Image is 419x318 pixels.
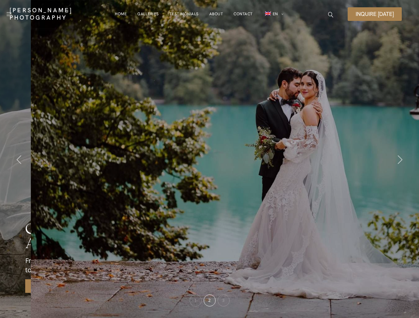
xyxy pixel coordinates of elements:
[348,7,402,21] a: Inquire [DATE]
[194,298,197,303] span: 1
[273,11,278,17] span: EN
[234,7,253,21] a: Contact
[265,12,271,16] img: EN
[10,7,83,21] a: [PERSON_NAME] Photography
[356,11,394,17] span: Inquire [DATE]
[170,7,199,21] a: Testimonials
[115,7,127,21] a: Home
[25,223,205,251] h2: Celebrate Your Love Amidst Lake Bled’s Magic
[208,298,211,303] span: 2
[209,7,223,21] a: About
[325,9,337,21] a: icon-magnifying-glass34
[137,7,159,21] a: Galleries
[25,279,89,293] a: Inquire [DATE]
[263,7,284,21] a: en_GBEN
[222,298,225,303] span: 3
[25,256,205,275] div: From ‘Will You?’ to ‘I Do’—let’s create timeless memories together.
